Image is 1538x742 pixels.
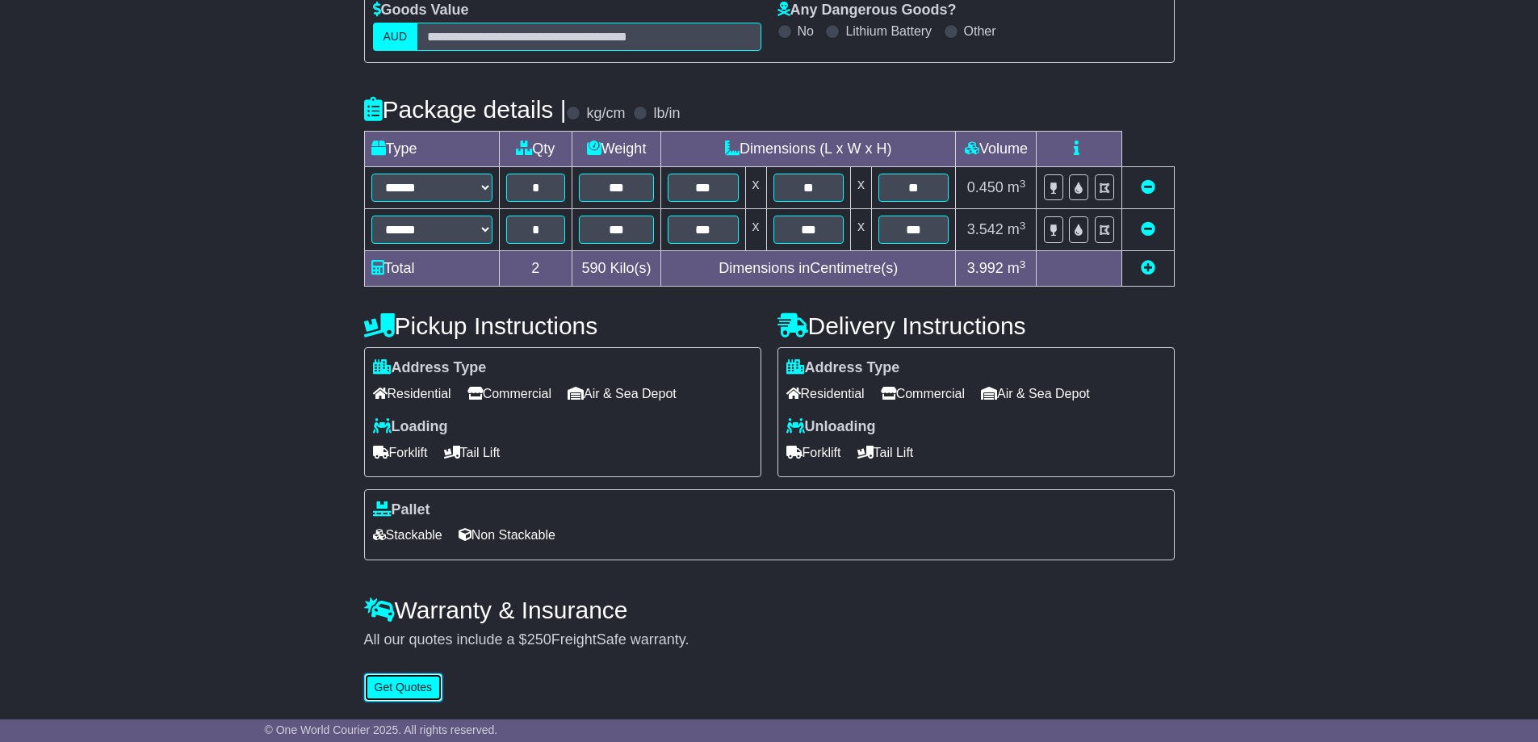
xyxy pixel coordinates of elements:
[1141,260,1155,276] a: Add new item
[572,251,661,287] td: Kilo(s)
[586,105,625,123] label: kg/cm
[1008,221,1026,237] span: m
[364,597,1175,623] h4: Warranty & Insurance
[459,522,555,547] span: Non Stackable
[967,221,1004,237] span: 3.542
[364,673,443,702] button: Get Quotes
[981,381,1090,406] span: Air & Sea Depot
[373,23,418,51] label: AUD
[661,132,956,167] td: Dimensions (L x W x H)
[1141,179,1155,195] a: Remove this item
[499,251,572,287] td: 2
[1020,220,1026,232] sup: 3
[661,251,956,287] td: Dimensions in Centimetre(s)
[777,312,1175,339] h4: Delivery Instructions
[373,440,428,465] span: Forklift
[845,23,932,39] label: Lithium Battery
[1020,178,1026,190] sup: 3
[745,167,766,209] td: x
[373,418,448,436] label: Loading
[777,2,957,19] label: Any Dangerous Goods?
[373,359,487,377] label: Address Type
[572,132,661,167] td: Weight
[786,359,900,377] label: Address Type
[1008,179,1026,195] span: m
[527,631,551,648] span: 250
[582,260,606,276] span: 590
[967,260,1004,276] span: 3.992
[1020,258,1026,270] sup: 3
[364,132,499,167] td: Type
[265,723,498,736] span: © One World Courier 2025. All rights reserved.
[1008,260,1026,276] span: m
[786,440,841,465] span: Forklift
[881,381,965,406] span: Commercial
[653,105,680,123] label: lb/in
[967,179,1004,195] span: 0.450
[568,381,677,406] span: Air & Sea Depot
[798,23,814,39] label: No
[850,209,871,251] td: x
[956,132,1037,167] td: Volume
[364,251,499,287] td: Total
[467,381,551,406] span: Commercial
[364,631,1175,649] div: All our quotes include a $ FreightSafe warranty.
[499,132,572,167] td: Qty
[850,167,871,209] td: x
[745,209,766,251] td: x
[373,522,442,547] span: Stackable
[373,2,469,19] label: Goods Value
[373,381,451,406] span: Residential
[364,96,567,123] h4: Package details |
[786,418,876,436] label: Unloading
[964,23,996,39] label: Other
[786,381,865,406] span: Residential
[364,312,761,339] h4: Pickup Instructions
[373,501,430,519] label: Pallet
[857,440,914,465] span: Tail Lift
[1141,221,1155,237] a: Remove this item
[444,440,501,465] span: Tail Lift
